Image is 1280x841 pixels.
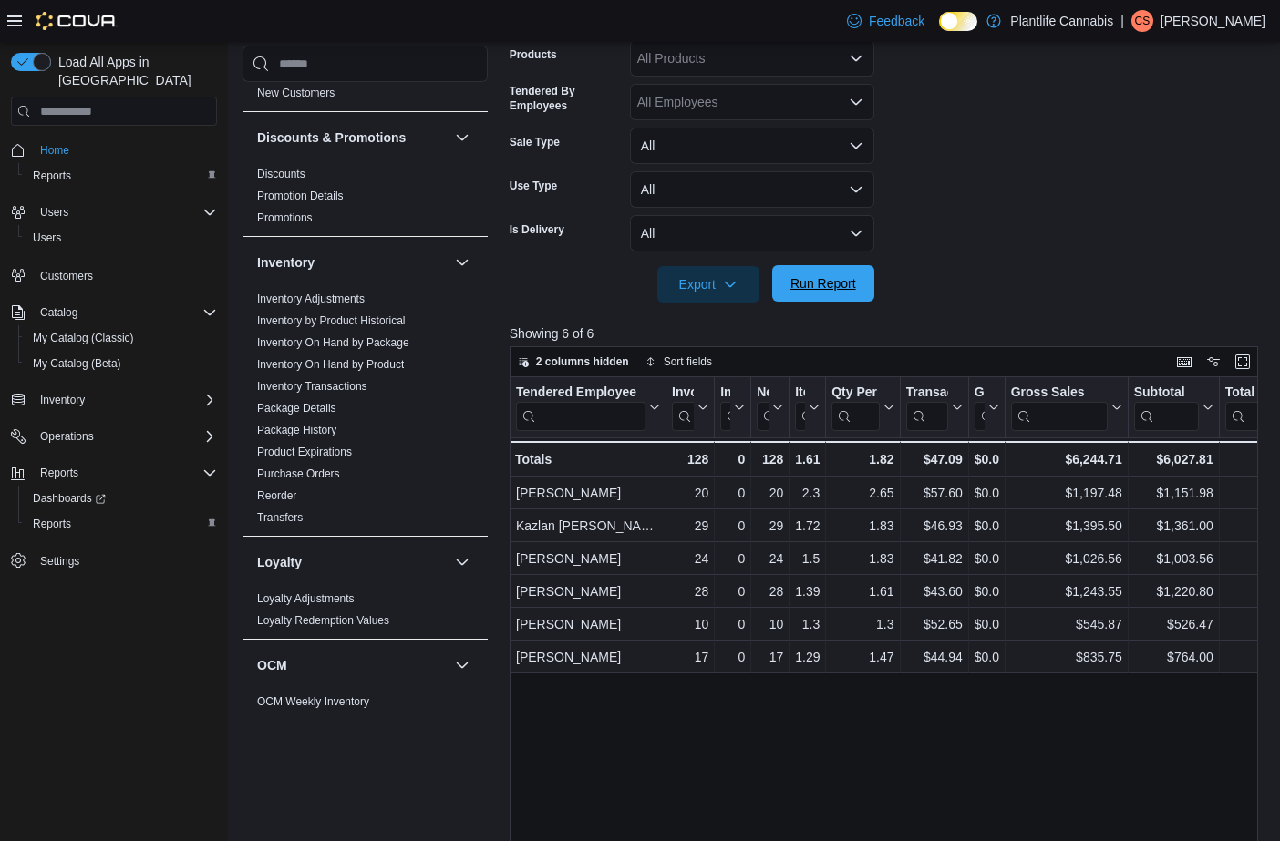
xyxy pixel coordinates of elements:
[1134,515,1213,537] div: $1,361.00
[1011,482,1122,504] div: $1,197.48
[1131,10,1153,32] div: Charlotte Soukeroff
[4,460,224,486] button: Reports
[18,225,224,251] button: Users
[26,353,129,374] a: My Catalog (Beta)
[257,510,303,525] span: Transfers
[1120,10,1124,32] p: |
[51,53,217,89] span: Load All Apps in [GEOGRAPHIC_DATA]
[1011,646,1122,668] div: $835.75
[831,385,893,431] button: Qty Per Transaction
[1133,385,1198,431] div: Subtotal
[975,580,999,602] div: $0.00
[11,129,217,621] nav: Complex example
[672,385,708,431] button: Invoices Sold
[720,646,745,668] div: 0
[510,222,564,237] label: Is Delivery
[1134,482,1213,504] div: $1,151.98
[974,448,998,470] div: $0.00
[257,128,406,147] h3: Discounts & Promotions
[40,305,77,320] span: Catalog
[26,327,217,349] span: My Catalog (Classic)
[831,613,893,635] div: 1.3
[795,385,805,431] div: Items Per Transaction
[975,515,999,537] div: $0.00
[33,426,217,447] span: Operations
[257,694,369,709] span: OCM Weekly Inventory
[257,292,365,306] span: Inventory Adjustments
[672,548,708,569] div: 24
[26,353,217,374] span: My Catalog (Beta)
[905,613,962,635] div: $52.65
[1161,10,1265,32] p: [PERSON_NAME]
[757,385,769,402] div: Net Sold
[516,613,660,635] div: [PERSON_NAME]
[757,448,783,470] div: 128
[257,190,344,202] a: Promotion Details
[1010,448,1121,470] div: $6,244.71
[720,385,730,402] div: Invoices Ref
[720,548,745,569] div: 0
[257,379,367,394] span: Inventory Transactions
[672,482,708,504] div: 20
[4,300,224,325] button: Catalog
[257,489,296,502] a: Reorder
[257,424,336,436] a: Package History
[975,613,999,635] div: $0.00
[757,515,783,537] div: 29
[33,265,100,287] a: Customers
[257,488,296,503] span: Reorder
[4,548,224,574] button: Settings
[40,466,78,480] span: Reports
[672,385,694,431] div: Invoices Sold
[840,3,932,39] a: Feedback
[975,646,999,668] div: $0.00
[257,313,406,328] span: Inventory by Product Historical
[672,646,708,668] div: 17
[257,357,404,372] span: Inventory On Hand by Product
[720,385,745,431] button: Invoices Ref
[18,486,224,511] a: Dashboards
[757,613,783,635] div: 10
[26,327,141,349] a: My Catalog (Classic)
[257,358,404,371] a: Inventory On Hand by Product
[664,354,712,369] span: Sort fields
[757,548,783,569] div: 24
[1134,613,1213,635] div: $526.47
[939,31,940,32] span: Dark Mode
[905,448,962,470] div: $47.09
[1203,351,1224,373] button: Display options
[757,482,783,504] div: 20
[4,387,224,413] button: Inventory
[630,215,874,251] button: All
[831,548,893,569] div: 1.83
[831,646,893,668] div: 1.47
[257,591,355,606] span: Loyalty Adjustments
[257,614,389,627] a: Loyalty Redemption Values
[257,128,448,147] button: Discounts & Promotions
[657,266,759,303] button: Export
[33,302,85,323] button: Catalog
[790,274,856,292] span: Run Report
[26,513,217,535] span: Reports
[672,385,694,402] div: Invoices Sold
[516,385,645,402] div: Tendered Employee
[451,251,473,273] button: Inventory
[33,550,87,572] a: Settings
[831,385,879,431] div: Qty Per Transaction
[516,515,660,537] div: Kazlan [PERSON_NAME]
[1011,613,1122,635] div: $545.87
[630,171,874,208] button: All
[795,613,820,635] div: 1.3
[905,385,962,431] button: Transaction Average
[672,580,708,602] div: 28
[33,389,92,411] button: Inventory
[638,351,719,373] button: Sort fields
[905,580,962,602] div: $43.60
[26,227,68,249] a: Users
[516,580,660,602] div: [PERSON_NAME]
[257,87,335,99] a: New Customers
[257,613,389,628] span: Loyalty Redemption Values
[831,515,893,537] div: 1.83
[510,47,557,62] label: Products
[1010,385,1107,431] div: Gross Sales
